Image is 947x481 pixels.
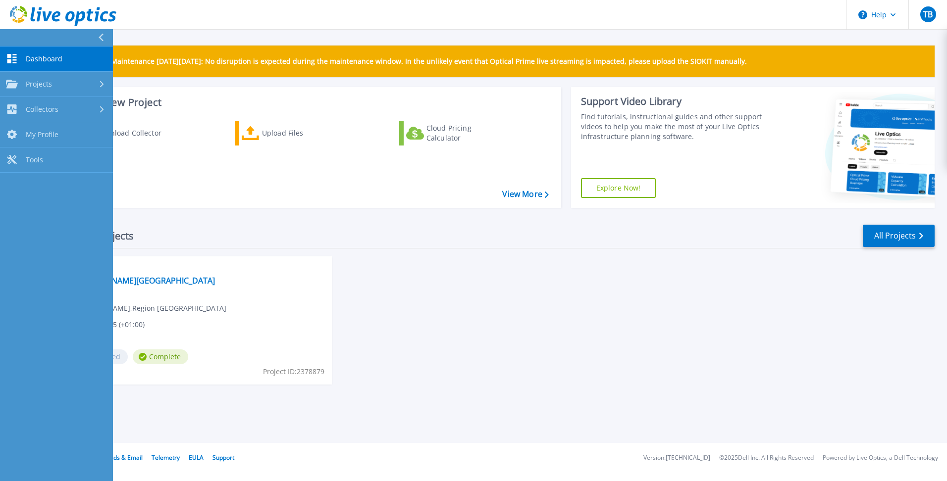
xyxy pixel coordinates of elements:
[26,54,62,63] span: Dashboard
[502,190,548,199] a: View More
[399,121,510,145] a: Cloud Pricing Calculator
[823,455,938,461] li: Powered by Live Optics, a Dell Technology
[581,112,766,142] div: Find tutorials, instructional guides and other support videos to help you make the most of your L...
[70,97,548,108] h3: Start a New Project
[235,121,345,145] a: Upload Files
[581,178,656,198] a: Explore Now!
[262,123,341,143] div: Upload Files
[70,121,181,145] a: Download Collector
[96,123,175,143] div: Download Collector
[75,276,215,286] a: [PERSON_NAME][GEOGRAPHIC_DATA]
[26,80,52,89] span: Projects
[26,105,58,114] span: Collectors
[923,10,933,18] span: TB
[75,303,226,314] span: [PERSON_NAME] , Region [GEOGRAPHIC_DATA]
[581,95,766,108] div: Support Video Library
[75,262,326,273] span: Optical Prime
[189,453,204,462] a: EULA
[152,453,180,462] a: Telemetry
[26,130,58,139] span: My Profile
[719,455,814,461] li: © 2025 Dell Inc. All Rights Reserved
[212,453,234,462] a: Support
[263,366,324,377] span: Project ID: 2378879
[109,453,143,462] a: Ads & Email
[74,57,747,65] p: Scheduled Maintenance [DATE][DATE]: No disruption is expected during the maintenance window. In t...
[133,349,188,364] span: Complete
[863,225,935,247] a: All Projects
[643,455,710,461] li: Version: [TECHNICAL_ID]
[426,123,506,143] div: Cloud Pricing Calculator
[26,155,43,164] span: Tools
